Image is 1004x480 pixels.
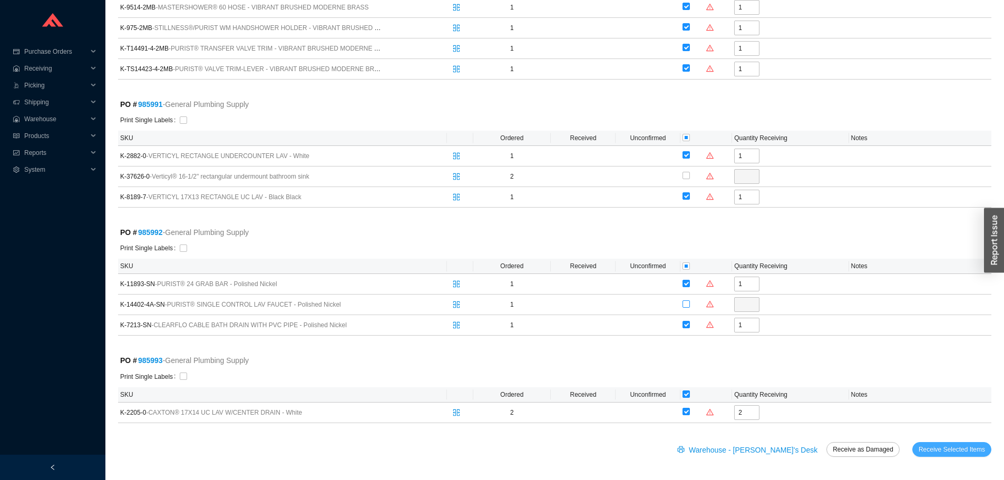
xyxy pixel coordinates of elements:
a: 985991 [138,100,163,109]
span: fund [13,149,20,155]
button: warning [703,169,717,183]
td: 2 [473,403,551,423]
label: Print Single Labels [120,369,180,384]
strong: PO # [120,356,163,365]
span: Reports [24,144,87,161]
span: Shipping [24,93,87,110]
span: warning [703,44,717,52]
th: Unconfirmed [616,259,680,274]
th: Quantity Receiving [732,387,849,403]
span: - CAXTON® 17X14 UC LAV W/CENTER DRAIN - White [146,409,302,416]
span: - General Plumbing Supply [163,99,249,111]
th: Ordered [473,387,551,403]
span: split-cells [450,193,463,201]
span: K-11893-SN [120,279,384,289]
span: split-cells [450,321,463,329]
span: printer [677,446,687,454]
span: K-37626-0 [120,171,384,182]
span: - VERTICYL 17X13 RECTANGLE UC LAV - Black Black [146,193,301,201]
th: SKU [118,259,447,274]
th: Notes [849,131,991,146]
span: - General Plumbing Supply [163,355,249,367]
span: Receive as Damaged [833,444,893,455]
span: Purchase Orders [24,43,87,60]
th: SKU [118,131,447,146]
span: - STILLNESS®/PURIST WM HANDSHOWER HOLDER - VIBRANT BRUSHED MODERNE BRASS [152,24,430,32]
button: warning [703,41,717,55]
button: Receive as Damaged [826,442,900,457]
label: Print Single Labels [120,113,180,128]
span: warning [703,172,717,180]
td: 1 [473,38,551,59]
th: Received [551,387,616,403]
button: split-cells [449,41,464,56]
span: split-cells [450,173,463,180]
span: split-cells [450,301,463,308]
button: printerWarehouse - [PERSON_NAME]'s Desk [671,442,826,457]
button: split-cells [449,169,464,184]
span: read [13,132,20,139]
span: - PURIST® VALVE TRIM-LEVER - VIBRANT BRUSHED MODERNE BRASS [173,65,387,73]
span: split-cells [450,4,463,11]
th: Notes [849,387,991,403]
span: - General Plumbing Supply [163,227,249,239]
td: 1 [473,274,551,295]
th: Received [551,259,616,274]
span: split-cells [450,65,463,73]
span: - CLEARFLO CABLE BATH DRAIN WITH PVC PIPE - Polished Nickel [151,321,347,329]
span: warning [703,24,717,31]
td: 1 [473,146,551,166]
th: SKU [118,387,447,403]
button: warning [703,276,717,291]
button: warning [703,317,717,332]
span: K-9514-2MB [120,2,384,13]
span: split-cells [450,45,463,52]
span: K-TS14423-4-2MB [120,64,384,74]
span: Receive Selected Items [919,444,985,455]
button: split-cells [449,149,464,163]
span: - Verticyl® 16-1/2" rectangular undermount bathroom sink [150,173,309,180]
span: setting [13,166,20,172]
span: - MASTERSHOWER® 60 HOSE - VIBRANT BRUSHED MODERNE BRASS [155,4,368,11]
button: split-cells [449,277,464,291]
span: K-2205-0 [120,407,384,418]
span: - PURIST® 24 GRAB BAR - Polished Nickel [155,280,277,288]
button: warning [703,189,717,204]
span: split-cells [450,152,463,160]
td: 2 [473,166,551,187]
span: K-2882-0 [120,151,384,161]
a: 985992 [138,228,163,237]
th: Ordered [473,259,551,274]
td: 1 [473,59,551,80]
button: split-cells [449,190,464,204]
th: Notes [849,259,991,274]
td: 1 [473,18,551,38]
td: 1 [473,315,551,336]
span: Picking [24,76,87,93]
span: Warehouse - [PERSON_NAME]'s Desk [689,444,817,456]
th: Ordered [473,131,551,146]
button: split-cells [449,318,464,332]
span: left [50,464,56,471]
td: 1 [473,295,551,315]
span: Receiving [24,60,87,76]
button: split-cells [449,62,464,76]
button: split-cells [449,21,464,35]
span: - VERTICYL RECTANGLE UNDERCOUNTER LAV - White [146,152,309,160]
span: warning [703,408,717,416]
strong: PO # [120,100,163,109]
th: Quantity Receiving [732,131,849,146]
button: split-cells [449,405,464,420]
th: Unconfirmed [616,387,680,403]
span: K-7213-SN [120,320,384,330]
strong: PO # [120,228,163,237]
span: K-8189-7 [120,192,384,202]
span: warning [703,193,717,200]
span: split-cells [450,24,463,32]
span: System [24,161,87,178]
button: warning [703,61,717,76]
span: warning [703,280,717,287]
button: warning [703,20,717,35]
label: Print Single Labels [120,241,180,256]
span: warning [703,65,717,72]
